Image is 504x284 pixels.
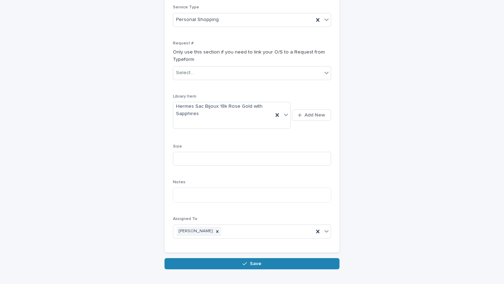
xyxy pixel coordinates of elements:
[304,113,325,118] span: Add New
[173,5,199,9] span: Service Type
[173,94,196,99] span: Library Item
[176,16,219,23] span: Personal Shopping
[173,41,194,45] span: Request #
[173,144,182,149] span: Size
[176,69,194,77] div: Select...
[292,109,331,121] button: Add New
[173,49,331,63] p: Only use this section if you need to link your O/S to a Request from Typeform
[250,261,261,266] span: Save
[173,180,185,184] span: Notes
[173,217,197,221] span: Assigned To
[177,227,213,236] div: [PERSON_NAME]
[176,103,270,118] span: Hermes Sac Bijoux 18k Rose Gold with Sapphires
[164,258,339,269] button: Save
